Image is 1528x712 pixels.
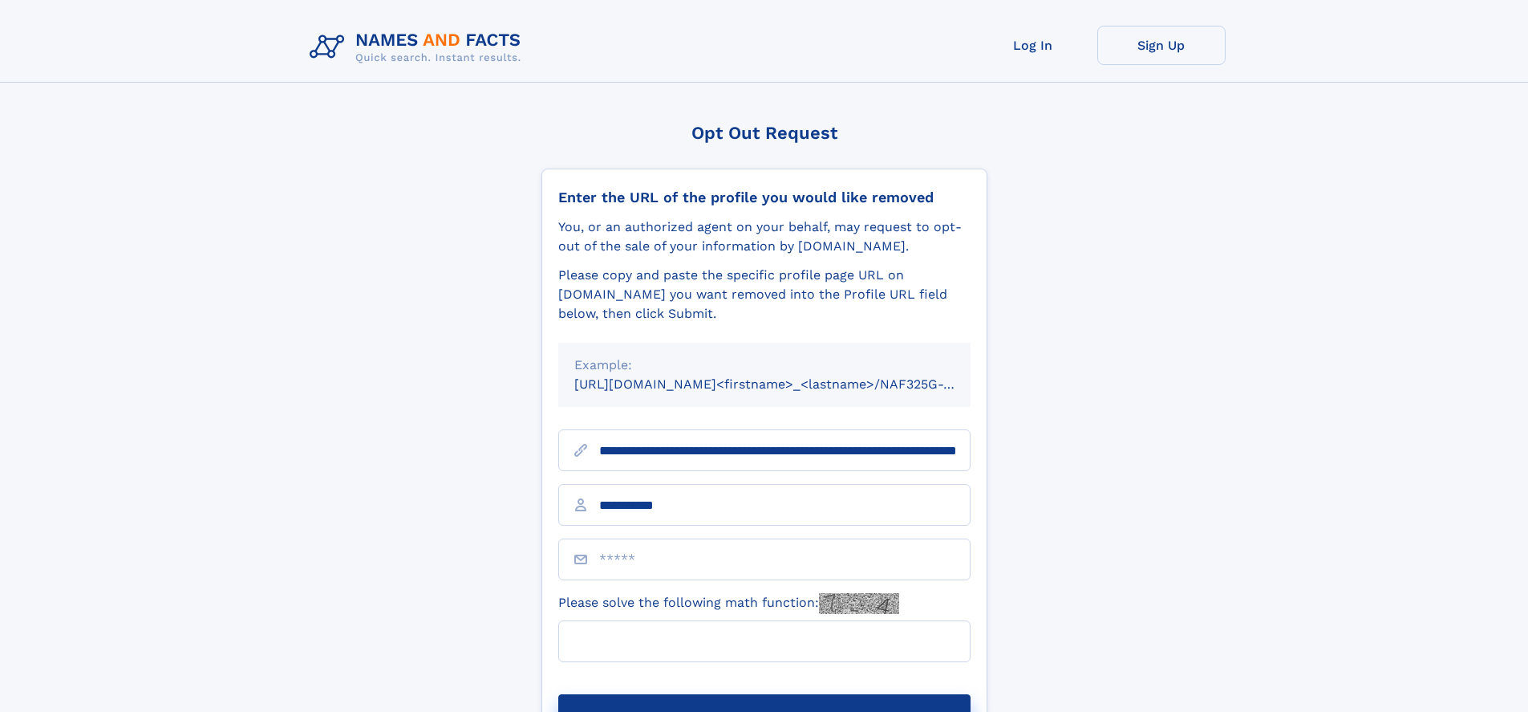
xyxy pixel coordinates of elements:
label: Please solve the following math function: [558,593,899,614]
a: Log In [969,26,1097,65]
img: Logo Names and Facts [303,26,534,69]
div: Enter the URL of the profile you would like removed [558,189,971,206]
div: Opt Out Request [541,123,987,143]
small: [URL][DOMAIN_NAME]<firstname>_<lastname>/NAF325G-xxxxxxxx [574,376,1001,392]
div: Example: [574,356,954,375]
div: You, or an authorized agent on your behalf, may request to opt-out of the sale of your informatio... [558,218,971,256]
a: Sign Up [1097,26,1226,65]
div: Please copy and paste the specific profile page URL on [DOMAIN_NAME] you want removed into the Pr... [558,266,971,323]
